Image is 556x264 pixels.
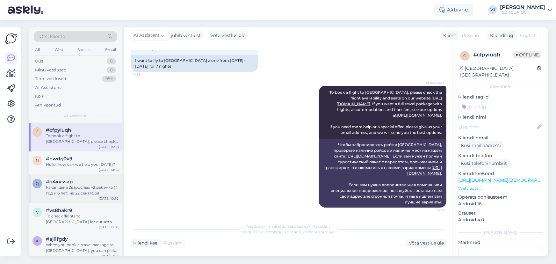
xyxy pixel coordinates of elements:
span: English [520,32,537,39]
span: #q4xvssap [46,179,73,185]
a: [PERSON_NAME]TEZ TOUR OÜ [500,5,552,15]
span: #vs8hakr9 [46,208,72,213]
div: Email [104,46,117,54]
span: AI Assistent [134,32,160,39]
span: q [36,181,39,186]
span: Vestlus on määratud kasutajale AI Assistent [247,224,330,229]
span: v [36,210,39,215]
div: 0 [107,67,116,73]
img: Askly Logo [5,33,17,45]
i: „Võtke vestlus üle” [301,230,336,234]
div: 0 [107,58,116,64]
p: Android 4.0 [458,216,543,223]
div: [DATE] 13:50 [99,225,119,230]
p: Vaata edasi ... [458,186,543,191]
div: [DATE] 10:56 [99,167,119,172]
div: To book a flight to [GEOGRAPHIC_DATA], please check the flight availability and seats on our webs... [46,133,119,144]
div: I want to fly to [GEOGRAPHIC_DATA] alone from [DATE]-[DATE] for 7 nights [131,55,258,72]
p: Klienditeekond [458,170,543,177]
span: #cfpyiuqh [46,127,71,133]
p: Kliendi telefon [458,152,543,159]
div: Arhiveeritud [35,102,61,108]
div: Web [53,46,64,54]
div: To check flights to [GEOGRAPHIC_DATA] for autumn school holidays, visit our flight schedule at [U... [46,213,119,225]
div: Tiimi vestlused [35,76,66,82]
div: AI Assistent [35,84,61,91]
div: Küsi meiliaadressi [458,141,503,150]
div: VJ [488,5,497,14]
div: [DATE] 10:32 [99,196,119,201]
div: Какая цена 2взрослых +2 ребенка ( 1 год и 6 лет) на 22 сентября [46,185,119,196]
p: Kliendi email [458,135,543,141]
span: Offline [513,51,541,58]
div: TEZ TOUR OÜ [500,10,545,15]
a: [URL][DOMAIN_NAME] [397,113,441,118]
div: Minu vestlused [35,67,67,73]
div: Aktiivne [434,4,473,16]
div: [DATE] 14:58 [99,144,119,149]
div: 99+ [102,76,116,82]
span: Otsi kliente [40,33,65,40]
div: Võta vestlus üle [406,239,446,247]
div: Socials [76,46,92,54]
p: Brauser [458,210,543,216]
span: To book a flight to [GEOGRAPHIC_DATA], please check the flight availability and seats on our webs... [329,90,443,135]
p: Kliendi tag'id [458,94,543,100]
p: Operatsioonisüsteem [458,194,543,201]
span: Russian [164,240,181,246]
div: juhib vestlust [168,32,201,39]
div: [GEOGRAPHIC_DATA], [GEOGRAPHIC_DATA] [460,65,537,78]
div: Kliendi info [458,84,543,90]
div: Küsi telefoninumbrit [458,159,509,168]
span: c [36,129,39,134]
span: Russian [462,32,479,39]
span: AI Assistent [64,113,87,119]
input: Lisa tag [458,102,543,111]
div: Hello, how can we help you [DATE]? [46,162,119,167]
span: #ajl1fgdy [46,236,68,242]
p: Kliendi nimi [458,114,543,121]
div: [PERSON_NAME] [500,5,545,10]
div: When you book a travel package to [GEOGRAPHIC_DATA], you can pick from different hotels. The pack... [46,242,119,253]
div: Kliendi keel [131,240,159,246]
span: 14:58 [133,72,156,77]
a: [URL][DOMAIN_NAME] [346,154,391,158]
span: c [464,53,466,58]
p: Märkmed [458,239,543,246]
div: Klient [441,32,456,39]
input: Lisa nimi [459,123,536,130]
div: All [34,46,41,54]
div: [DATE] 13:41 [99,253,119,258]
span: 14:58 [421,208,444,213]
div: Klienditugi [487,32,515,39]
div: [PERSON_NAME] [458,230,543,235]
span: #nwdrj0v9 [46,156,72,162]
div: Võta vestlus üle [208,31,248,40]
div: Uus [35,58,43,64]
span: Vestluse ülevõtmiseks vajutage [241,230,336,234]
div: Чтобы забронировать рейс в [GEOGRAPHIC_DATA], проверьте наличие рейсов и наличие мест на нашем са... [319,139,446,208]
span: a [36,238,39,243]
div: # cfpyiuqh [473,51,513,59]
p: Android 16 [458,201,543,207]
div: Kõik [35,93,44,99]
span: n [36,158,39,163]
span: AI Assistent [421,81,444,85]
